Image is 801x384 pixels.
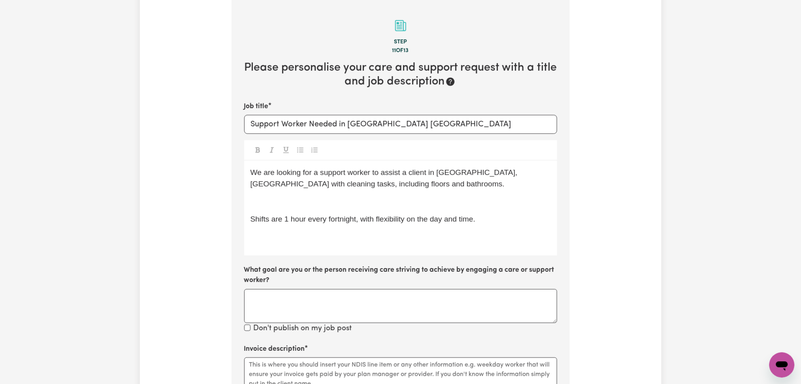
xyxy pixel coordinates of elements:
[244,115,557,134] input: e.g. Care worker needed in North Sydney for aged care
[266,145,277,155] button: Toggle undefined
[254,323,352,335] label: Don't publish on my job post
[244,265,557,286] label: What goal are you or the person receiving care striving to achieve by engaging a care or support ...
[244,344,305,354] label: Invoice description
[251,168,520,188] span: We are looking for a support worker to assist a client in [GEOGRAPHIC_DATA], [GEOGRAPHIC_DATA] wi...
[244,47,557,55] div: 11 of 13
[309,145,320,155] button: Toggle undefined
[244,61,557,88] h2: Please personalise your care and support request with a title and job description
[295,145,306,155] button: Toggle undefined
[244,38,557,47] div: Step
[281,145,292,155] button: Toggle undefined
[252,145,263,155] button: Toggle undefined
[769,352,795,378] iframe: Button to launch messaging window
[244,102,269,112] label: Job title
[251,215,476,223] span: Shifts are 1 hour every fortnight, with flexibility on the day and time.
